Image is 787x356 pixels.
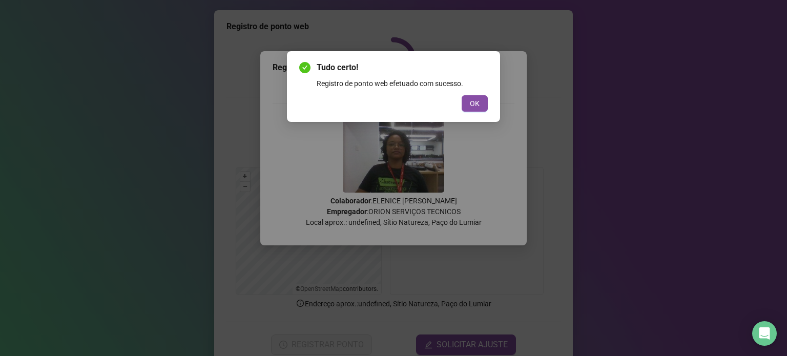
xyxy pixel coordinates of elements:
[317,78,488,89] div: Registro de ponto web efetuado com sucesso.
[462,95,488,112] button: OK
[752,321,777,346] div: Open Intercom Messenger
[299,62,310,73] span: check-circle
[317,61,488,74] span: Tudo certo!
[470,98,480,109] span: OK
